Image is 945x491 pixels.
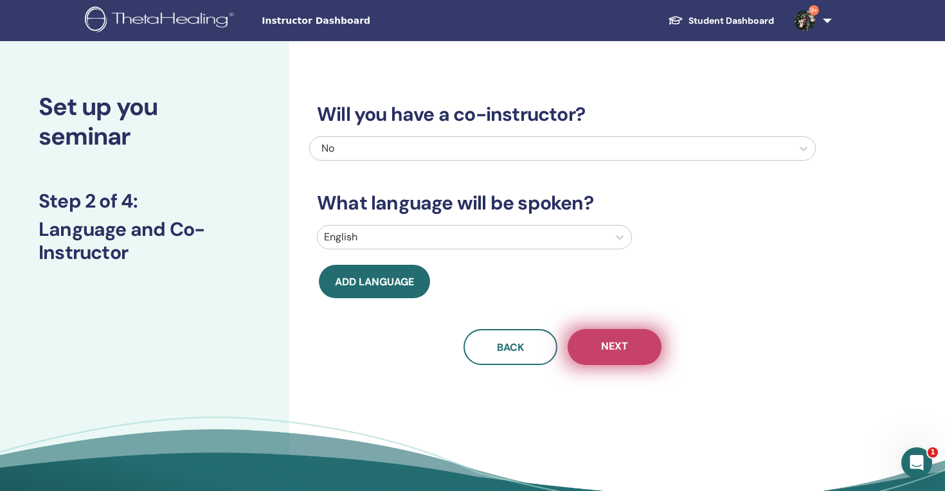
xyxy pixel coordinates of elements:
[335,275,414,289] span: Add language
[668,15,683,26] img: graduation-cap-white.svg
[601,339,628,355] span: Next
[309,192,816,215] h3: What language will be spoken?
[85,6,239,35] img: logo.png
[658,9,784,33] a: Student Dashboard
[262,14,455,28] span: Instructor Dashboard
[39,93,251,151] h2: Set up you seminar
[901,447,932,478] iframe: Intercom live chat
[464,329,557,365] button: Back
[39,190,251,213] h3: Step 2 of 4 :
[309,103,816,126] h3: Will you have a co-instructor?
[321,141,334,155] span: No
[795,10,815,31] img: default.jpg
[319,265,430,298] button: Add language
[39,218,251,264] h3: Language and Co-Instructor
[497,341,524,354] span: Back
[809,5,819,15] span: 9+
[928,447,938,458] span: 1
[568,329,661,365] button: Next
